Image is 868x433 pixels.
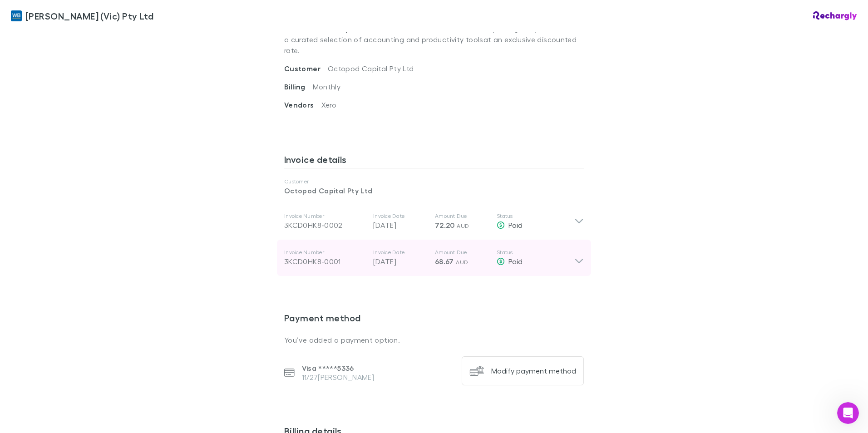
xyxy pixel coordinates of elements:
p: Invoice Date [373,212,428,220]
span: Customer [284,64,328,73]
p: [DATE] [373,220,428,231]
p: Octopod Capital Pty Ltd [284,185,584,196]
span: [PERSON_NAME] (Vic) Pty Ltd [25,9,153,23]
div: 3KCD0HK8-0001 [284,256,366,267]
img: Modify payment method's Logo [469,364,484,378]
div: Invoice Number3KCD0HK8-0002Invoice Date[DATE]Amount Due72.20 AUDStatusPaid [277,203,591,240]
p: . The software suite subscription gives you access to a curated selection of accounting and produ... [284,16,584,63]
span: AUD [457,222,469,229]
p: Invoice Number [284,249,366,256]
h3: Invoice details [284,154,584,168]
span: 68.67 [435,257,454,266]
p: Customer [284,178,584,185]
p: Invoice Date [373,249,428,256]
p: Amount Due [435,249,489,256]
div: 3KCD0HK8-0002 [284,220,366,231]
p: Amount Due [435,212,489,220]
span: Billing [284,82,313,91]
img: Rechargly Logo [813,11,857,20]
p: 11/27 [PERSON_NAME] [302,373,375,382]
img: William Buck (Vic) Pty Ltd's Logo [11,10,22,21]
h3: Payment method [284,312,584,327]
span: Paid [508,257,523,266]
span: Octopod Capital Pty Ltd [328,64,414,73]
div: Invoice Number3KCD0HK8-0001Invoice Date[DATE]Amount Due68.67 AUDStatusPaid [277,240,591,276]
p: Invoice Number [284,212,366,220]
button: Modify payment method [462,356,584,385]
span: Paid [508,221,523,229]
p: [DATE] [373,256,428,267]
span: Vendors [284,100,321,109]
span: 72.20 [435,221,455,230]
span: Xero [321,100,336,109]
p: You’ve added a payment option. [284,335,584,345]
span: Monthly [313,82,341,91]
span: AUD [456,259,468,266]
p: Status [497,249,574,256]
p: Status [497,212,574,220]
iframe: Intercom live chat [837,402,859,424]
div: Modify payment method [491,366,576,375]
